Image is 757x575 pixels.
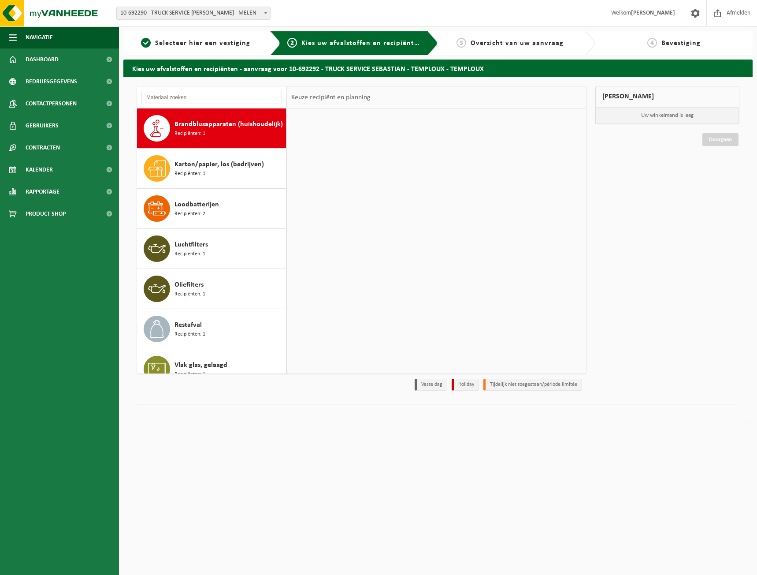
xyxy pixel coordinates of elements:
div: Keuze recipiënt en planning [287,86,375,108]
span: Overzicht van uw aanvraag [471,40,564,47]
li: Holiday [452,379,479,391]
span: Bedrijfsgegevens [26,71,77,93]
span: 3 [456,38,466,48]
a: Doorgaan [702,133,738,146]
span: 4 [647,38,657,48]
span: Oliefilters [174,280,204,290]
li: Vaste dag [415,379,447,391]
button: Brandblusapparaten (huishoudelijk) Recipiënten: 1 [137,108,286,149]
span: Recipiënten: 1 [174,250,205,258]
span: Navigatie [26,26,53,49]
span: Product Shop [26,203,66,225]
span: Dashboard [26,49,59,71]
span: Recipiënten: 1 [174,330,205,339]
input: Materiaal zoeken [141,91,282,104]
span: Brandblusapparaten (huishoudelijk) [174,119,283,130]
span: Contracten [26,137,60,159]
button: Karton/papier, los (bedrijven) Recipiënten: 1 [137,149,286,189]
a: 1Selecteer hier een vestiging [128,38,263,49]
span: Restafval [174,320,202,330]
span: Recipiënten: 1 [174,170,205,178]
span: Loodbatterijen [174,199,219,210]
button: Restafval Recipiënten: 1 [137,309,286,349]
span: Karton/papier, los (bedrijven) [174,159,264,170]
span: 2 [287,38,297,48]
span: Vlak glas, gelaagd [174,360,227,370]
span: Rapportage [26,181,59,203]
span: Recipiënten: 1 [174,290,205,299]
span: 10-692290 - TRUCK SERVICE SEBASTIAN - MELEN - MELEN [116,7,271,20]
div: [PERSON_NAME] [595,86,739,107]
button: Luchtfilters Recipiënten: 1 [137,229,286,269]
h2: Kies uw afvalstoffen en recipiënten - aanvraag voor 10-692292 - TRUCK SERVICE SEBASTIAN - TEMPLOU... [123,60,753,77]
span: Kalender [26,159,53,181]
span: 10-692290 - TRUCK SERVICE SEBASTIAN - MELEN - MELEN [117,7,270,19]
span: Luchtfilters [174,239,208,250]
button: Vlak glas, gelaagd Recipiënten: 1 [137,349,286,389]
span: Gebruikers [26,115,59,137]
span: 1 [141,38,151,48]
span: Bevestiging [661,40,701,47]
span: Selecteer hier een vestiging [155,40,250,47]
button: Oliefilters Recipiënten: 1 [137,269,286,309]
button: Loodbatterijen Recipiënten: 2 [137,189,286,229]
span: Recipiënten: 2 [174,210,205,218]
li: Tijdelijk niet toegestaan/période limitée [483,379,582,391]
span: Contactpersonen [26,93,77,115]
span: Kies uw afvalstoffen en recipiënten [301,40,423,47]
strong: [PERSON_NAME] [631,10,675,16]
span: Recipiënten: 1 [174,130,205,138]
p: Uw winkelmand is leeg [596,107,739,124]
span: Recipiënten: 1 [174,370,205,379]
